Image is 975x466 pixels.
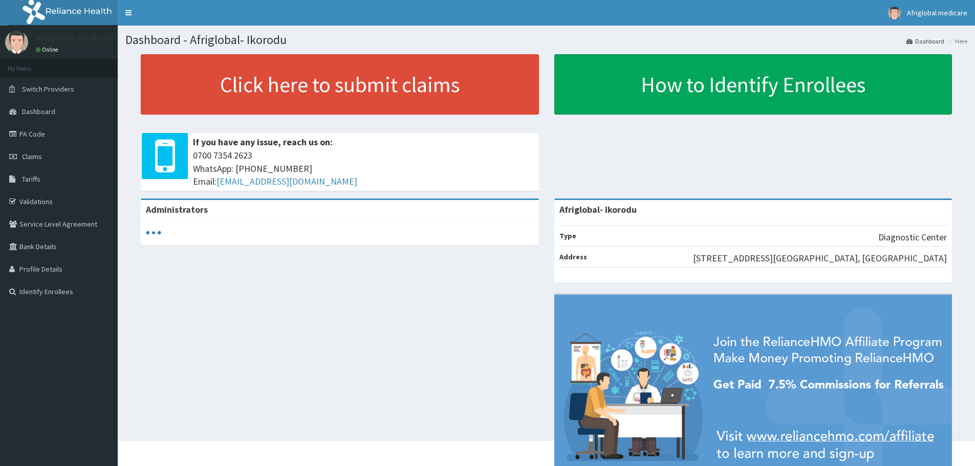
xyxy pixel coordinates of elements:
[141,54,539,115] a: Click here to submit claims
[907,8,967,17] span: Afriglobal medicare
[22,84,74,94] span: Switch Providers
[554,54,952,115] a: How to Identify Enrollees
[36,33,114,42] p: Afriglobal medicare
[125,33,967,47] h1: Dashboard - Afriglobal- Ikorodu
[5,31,28,54] img: User Image
[559,204,637,215] strong: Afriglobal- Ikorodu
[36,46,60,53] a: Online
[22,152,42,161] span: Claims
[945,37,967,46] li: Here
[146,225,161,240] svg: audio-loading
[878,231,947,244] p: Diagnostic Center
[193,136,333,148] b: If you have any issue, reach us on:
[193,149,534,188] span: 0700 7354 2623 WhatsApp: [PHONE_NUMBER] Email:
[146,204,208,215] b: Administrators
[888,7,901,19] img: User Image
[906,37,944,46] a: Dashboard
[22,107,55,116] span: Dashboard
[216,175,357,187] a: [EMAIL_ADDRESS][DOMAIN_NAME]
[22,174,40,184] span: Tariffs
[693,252,947,265] p: [STREET_ADDRESS][GEOGRAPHIC_DATA], [GEOGRAPHIC_DATA]
[559,252,587,261] b: Address
[559,231,576,240] b: Type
